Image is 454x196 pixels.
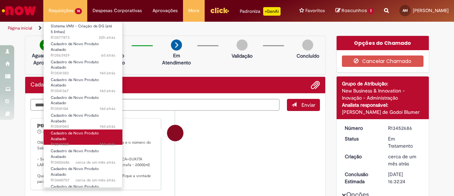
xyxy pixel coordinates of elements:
h2: Cadastro de Novo Produto Acabado Histórico de tíquete [31,82,121,88]
p: +GenAi [263,7,281,16]
span: More [188,7,199,14]
span: R13541043 [51,124,115,129]
a: Aberto R13440757 : Cadastro de Novo Produto Acabado [44,165,122,180]
div: Em Tratamento [388,135,421,149]
span: Cadastro de Novo Produto Acabado [51,77,99,88]
span: R13541367 [51,88,115,94]
span: 14d atrás [100,142,115,147]
img: ServiceNow [1,4,37,18]
img: arrow-next.png [171,39,182,51]
img: click_logo_yellow_360x200.png [210,5,229,16]
span: cerca de um mês atrás [76,160,115,165]
span: R13440757 [51,178,115,183]
span: R13577873 [51,35,115,41]
p: Validação [232,52,253,59]
time: 16/09/2025 17:05:47 [100,124,115,129]
time: 22/09/2025 12:17:29 [43,130,54,134]
div: Opções do Chamado [337,36,429,50]
span: Cadastro de Novo Produto Acabado [51,41,99,52]
ul: Requisições [43,21,123,188]
span: Cadastro de Novo Produto Acabado [51,148,99,159]
dt: Criação [339,153,383,160]
div: New Business & Innovation - Inovação - Administração [342,87,424,101]
div: [DATE] 16:32:24 [388,171,421,185]
a: Aberto R13541028 : Cadastro de Novo Produto Acabado [44,129,122,145]
time: 27/08/2025 14:11:59 [388,153,416,167]
a: Aberto R13452686 : Cadastro de Novo Produto Acabado [44,147,122,163]
p: Em Atendimento [159,52,194,66]
time: 27/08/2025 14:12:00 [76,160,115,165]
dt: Número [339,125,383,132]
span: Rascunhos [342,7,367,14]
span: 9d atrás [43,130,54,134]
button: Enviar [287,99,320,111]
div: [PERSON_NAME] de Godoi Blumer [342,108,424,116]
span: cerca de um mês atrás [76,178,115,183]
span: AM [403,8,408,13]
span: 14d atrás [100,70,115,76]
span: Cadastro de Novo Produto Acabado [51,95,99,106]
button: Adicionar anexos [311,80,320,90]
span: R13541104 [51,106,115,112]
span: [PERSON_NAME] [413,7,449,14]
span: 20h atrás [99,17,115,22]
span: Cadastro de Novo Produto Acabado [51,59,99,70]
span: Cadastro de Novo Produto Acabado [51,166,99,177]
a: Aberto R13541367 : Cadastro de Novo Produto Acabado [44,76,122,91]
span: 14d atrás [100,106,115,111]
p: Aguardando Aprovação [28,52,62,66]
span: Aprovações [153,7,178,14]
textarea: Digite sua mensagem aqui... [31,99,279,111]
div: Marilia Estela Vasconcelos De Castro [167,125,183,141]
span: Despesas Corporativas [93,7,142,14]
div: Analista responsável: [342,101,424,108]
time: 16/09/2025 17:02:14 [100,142,115,147]
span: R13541028 [51,142,115,147]
span: Cadastro de Novo Produto Acabado [51,184,99,195]
ul: Trilhas de página [5,22,297,35]
a: Rascunhos [336,7,373,14]
dt: Conclusão Estimada [339,171,383,185]
time: 29/09/2025 18:01:09 [99,17,115,22]
a: Página inicial [8,25,32,31]
span: R13563929 [51,53,115,58]
span: R13452686 [51,160,115,165]
img: check-circle-green.png [40,39,51,51]
span: 6d atrás [101,53,115,58]
dt: Status [339,135,383,142]
div: [PERSON_NAME] [37,124,155,128]
span: 1 [368,8,373,14]
span: cerca de um mês atrás [388,153,416,167]
div: R13452686 [388,125,421,132]
p: Concluído [297,52,319,59]
time: 16/09/2025 18:02:52 [100,70,115,76]
a: Aberto R13563929 : Cadastro de Novo Produto Acabado [44,40,122,55]
div: 27/08/2025 14:11:59 [388,153,421,167]
time: 29/09/2025 15:45:06 [99,35,115,40]
img: img-circle-grey.png [237,39,248,51]
span: 14d atrás [100,88,115,94]
span: 22h atrás [99,35,115,40]
span: Cadastro de Novo Produto Acabado [51,113,99,124]
span: Enviar [301,102,315,108]
time: 16/09/2025 17:58:14 [100,88,115,94]
div: Padroniza [240,7,281,16]
span: Favoritos [305,7,325,14]
div: Grupo de Atribuição: [342,80,424,87]
img: img-circle-grey.png [302,39,313,51]
span: 14 [75,8,82,14]
button: Cancelar Chamado [342,55,424,67]
p: Olá! Tudo bem? A tarefa Selo Fiscal foi encerrada e o número do Selo gerado foi: - Selo do Produt... [37,140,155,185]
a: Aberto R13577873 : Sistema VMV - Criação de DG (até 5 linhas) [44,22,122,38]
time: 16/09/2025 17:15:40 [100,106,115,111]
span: R13541383 [51,70,115,76]
span: Requisições [49,7,73,14]
a: Aberto R13541383 : Cadastro de Novo Produto Acabado [44,58,122,74]
span: Cadastro de Novo Produto Acabado [51,131,99,142]
a: Aberto R13541043 : Cadastro de Novo Produto Acabado [44,112,122,127]
span: 14d atrás [100,124,115,129]
a: Aberto R13541104 : Cadastro de Novo Produto Acabado [44,94,122,109]
span: Sistema VMV - Criação de DG (até 5 linhas) [51,23,112,35]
